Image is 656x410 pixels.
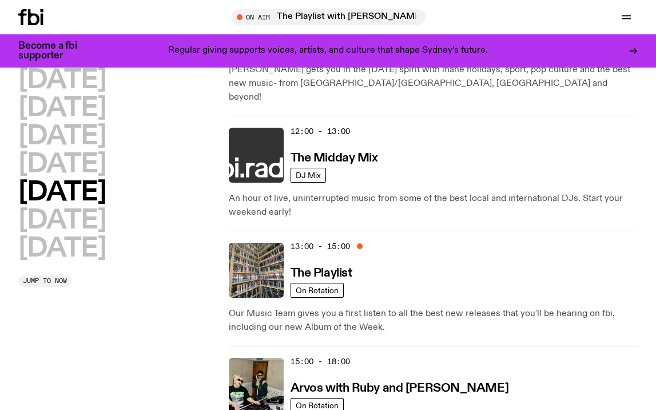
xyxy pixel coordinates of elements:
[291,126,350,137] span: 12:00 - 13:00
[291,168,326,183] a: DJ Mix
[18,275,71,287] button: Jump to now
[18,152,106,178] button: [DATE]
[291,380,508,395] a: Arvos with Ruby and [PERSON_NAME]
[229,192,638,219] p: An hour of live, uninterrupted music from some of the best local and international DJs. Start you...
[229,243,284,298] img: A corner shot of the fbi music library
[18,41,92,61] h3: Become a fbi supporter
[291,283,344,298] a: On Rotation
[291,241,350,252] span: 13:00 - 15:00
[291,265,352,279] a: The Playlist
[296,401,339,409] span: On Rotation
[18,96,106,121] button: [DATE]
[291,383,508,395] h3: Arvos with Ruby and [PERSON_NAME]
[296,286,339,294] span: On Rotation
[291,356,350,367] span: 15:00 - 18:00
[231,9,426,25] button: On AirThe Playlist with [PERSON_NAME], [PERSON_NAME], [PERSON_NAME], and Raf
[168,46,488,56] p: Regular giving supports voices, artists, and culture that shape Sydney’s future.
[18,236,106,262] button: [DATE]
[18,180,106,206] button: [DATE]
[23,278,67,284] span: Jump to now
[18,124,106,149] button: [DATE]
[229,307,638,334] p: Our Music Team gives you a first listen to all the best new releases that you'll be hearing on fb...
[291,152,378,164] h3: The Midday Mix
[18,68,106,93] button: [DATE]
[229,63,638,104] p: [PERSON_NAME] gets you in the [DATE] spirit with inane holidays, sport, pop culture and the best ...
[291,150,378,164] a: The Midday Mix
[296,171,321,179] span: DJ Mix
[291,267,352,279] h3: The Playlist
[18,208,106,234] button: [DATE]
